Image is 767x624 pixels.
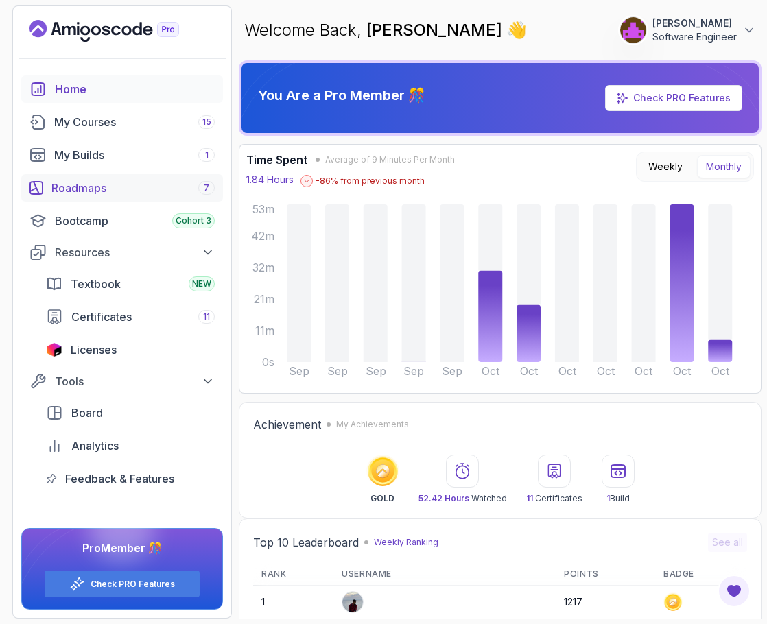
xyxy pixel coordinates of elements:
[21,141,223,169] a: builds
[54,114,215,130] div: My Courses
[442,364,462,378] tspan: Sep
[506,19,528,42] span: 👋
[639,155,692,178] button: Weekly
[38,465,223,492] a: feedback
[253,534,359,551] h2: Top 10 Leaderboard
[176,215,211,226] span: Cohort 3
[633,92,731,104] a: Check PRO Features
[255,324,274,337] tspan: 11m
[251,229,274,243] tspan: 42m
[374,537,438,548] p: Weekly Ranking
[253,563,333,586] th: Rank
[252,261,274,274] tspan: 32m
[673,364,692,378] tspan: Oct
[38,399,223,427] a: board
[403,364,424,378] tspan: Sep
[316,176,425,187] p: -86 % from previous month
[21,207,223,235] a: bootcamp
[606,493,630,504] p: Build
[21,174,223,202] a: roadmaps
[619,16,756,44] button: user profile image[PERSON_NAME]Software Engineer
[597,364,615,378] tspan: Oct
[21,108,223,136] a: courses
[71,405,103,421] span: Board
[652,30,737,44] p: Software Engineer
[21,369,223,394] button: Tools
[55,213,215,229] div: Bootcamp
[204,182,209,193] span: 7
[246,152,307,168] h3: Time Spent
[556,586,655,619] td: 1217
[336,419,409,430] p: My Achievements
[635,364,653,378] tspan: Oct
[244,19,527,41] p: Welcome Back,
[246,173,294,187] p: 1.84 Hours
[418,493,469,503] span: 52.42 Hours
[38,303,223,331] a: certificates
[655,563,747,586] th: Badge
[38,336,223,363] a: licenses
[55,81,215,97] div: Home
[71,309,132,325] span: Certificates
[366,364,386,378] tspan: Sep
[253,416,321,433] h2: Achievement
[46,343,62,357] img: jetbrains icon
[520,364,539,378] tspan: Oct
[718,575,751,608] button: Open Feedback Button
[192,278,211,289] span: NEW
[652,16,737,30] p: [PERSON_NAME]
[202,117,211,128] span: 15
[65,470,174,487] span: Feedback & Features
[252,202,274,216] tspan: 53m
[708,533,747,552] button: See all
[21,240,223,265] button: Resources
[526,493,582,504] p: Certificates
[55,373,215,389] div: Tools
[38,432,223,459] a: analytics
[205,149,209,160] span: 1
[71,276,121,292] span: Textbook
[620,17,646,43] img: user profile image
[289,364,309,378] tspan: Sep
[370,493,394,504] p: GOLD
[606,493,610,503] span: 1
[71,437,119,454] span: Analytics
[254,292,274,306] tspan: 21m
[44,570,200,598] button: Check PRO Features
[697,155,751,178] button: Monthly
[258,86,425,105] p: You Are a Pro Member 🎊
[203,311,210,322] span: 11
[21,75,223,103] a: home
[38,270,223,298] a: textbook
[558,364,577,378] tspan: Oct
[51,180,215,196] div: Roadmaps
[71,341,117,358] span: Licenses
[253,586,333,619] td: 1
[366,20,506,40] span: [PERSON_NAME]
[342,592,363,612] img: user profile image
[605,85,742,111] a: Check PRO Features
[482,364,500,378] tspan: Oct
[711,364,730,378] tspan: Oct
[325,154,455,165] span: Average of 9 Minutes Per Month
[556,563,655,586] th: Points
[333,563,556,586] th: Username
[327,364,348,378] tspan: Sep
[262,355,274,369] tspan: 0s
[29,20,211,42] a: Landing page
[418,493,507,504] p: Watched
[55,244,215,261] div: Resources
[91,579,175,590] a: Check PRO Features
[54,147,215,163] div: My Builds
[526,493,533,503] span: 11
